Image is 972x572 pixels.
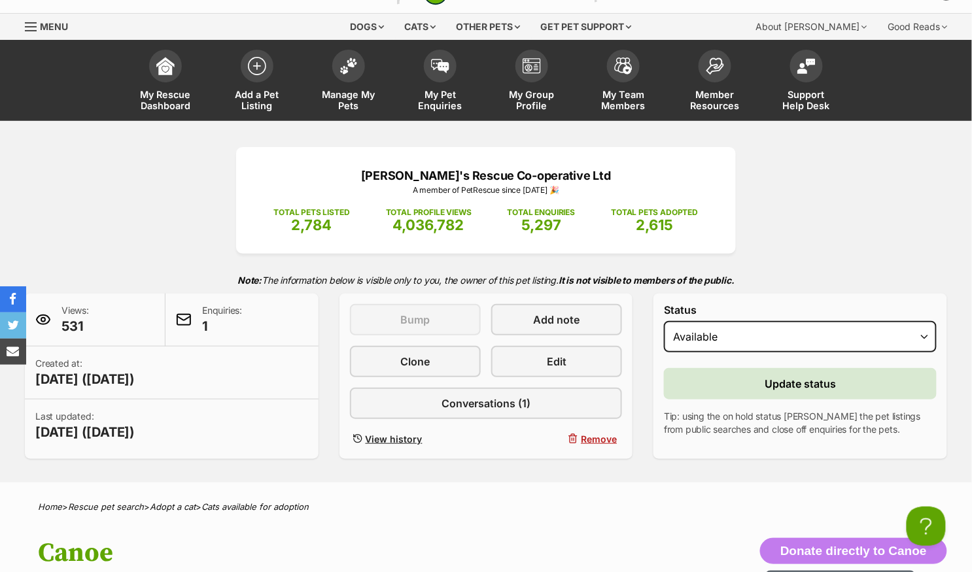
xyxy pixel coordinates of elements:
p: The information below is visible only to you, the owner of this pet listing. [25,267,947,294]
p: TOTAL PETS LISTED [274,207,350,218]
a: Rescue pet search [68,501,144,512]
p: TOTAL PROFILE VIEWS [386,207,472,218]
span: Remove [581,432,617,446]
span: My Rescue Dashboard [136,89,195,111]
span: Update status [765,376,836,392]
p: Tip: using the on hold status [PERSON_NAME] the pet listings from public searches and close off e... [664,410,937,436]
span: 2,784 [292,216,332,233]
strong: It is not visible to members of the public. [559,275,735,286]
a: Add note [491,304,622,335]
a: My Rescue Dashboard [120,43,211,121]
a: My Group Profile [486,43,578,121]
a: Support Help Desk [761,43,852,121]
p: Last updated: [35,410,135,441]
a: Add a Pet Listing [211,43,303,121]
div: > > > [5,502,967,512]
span: Support Help Desk [777,89,836,111]
span: Add note [534,312,580,328]
span: Bump [400,312,430,328]
span: 531 [61,317,89,335]
a: Home [38,501,62,512]
img: group-profile-icon-3fa3cf56718a62981997c0bc7e787c4b2cf8bcc04b72c1350f741eb67cf2f40e.svg [523,58,541,74]
p: TOTAL PETS ADOPTED [611,207,698,218]
img: pet-enquiries-icon-7e3ad2cf08bfb03b45e93fb7055b45f3efa6380592205ae92323e6603595dc1f.svg [431,59,449,73]
img: dashboard-icon-eb2f2d2d3e046f16d808141f083e7271f6b2e854fb5c12c21221c1fb7104beca.svg [156,57,175,75]
span: My Team Members [594,89,653,111]
a: Cats available for adoption [201,501,309,512]
span: 2,615 [636,216,673,233]
span: 1 [202,317,242,335]
div: About [PERSON_NAME] [747,14,877,40]
span: [DATE] ([DATE]) [35,370,135,388]
span: Conversations (1) [442,395,530,411]
a: Conversations (1) [350,388,623,419]
div: Good Reads [879,14,957,40]
iframe: Help Scout Beacon - Open [907,507,946,546]
strong: Note: [237,275,262,286]
div: Cats [396,14,445,40]
a: Menu [25,14,77,37]
a: Edit [491,346,622,377]
button: Remove [491,429,622,448]
span: Member Resources [686,89,744,111]
span: My Pet Enquiries [411,89,470,111]
img: add-pet-listing-icon-0afa8454b4691262ce3f59096e99ab1cd57d4a30225e0717b998d2c9b9846f56.svg [248,57,266,75]
button: Donate directly to Canoe [760,538,947,564]
img: member-resources-icon-8e73f808a243e03378d46382f2149f9095a855e16c252ad45f914b54edf8863c.svg [706,58,724,75]
p: Created at: [35,357,135,388]
img: team-members-icon-5396bd8760b3fe7c0b43da4ab00e1e3bb1a5d9ba89233759b79545d2d3fc5d0d.svg [614,58,633,75]
p: Views: [61,304,89,335]
p: A member of PetRescue since [DATE] 🎉 [256,184,716,196]
div: Other pets [447,14,530,40]
a: Manage My Pets [303,43,394,121]
a: Member Resources [669,43,761,121]
label: Status [664,304,937,316]
span: Edit [547,354,566,369]
p: TOTAL ENQUIRIES [508,207,575,218]
span: My Group Profile [502,89,561,111]
span: 4,036,782 [393,216,464,233]
div: Dogs [341,14,394,40]
button: Bump [350,304,481,335]
h1: Canoe [38,538,591,568]
span: Manage My Pets [319,89,378,111]
span: Add a Pet Listing [228,89,286,111]
a: My Team Members [578,43,669,121]
p: Enquiries: [202,304,242,335]
span: 5,297 [521,216,561,233]
a: Clone [350,346,481,377]
span: Menu [40,21,68,32]
a: Adopt a cat [150,501,196,512]
button: Update status [664,368,937,399]
img: manage-my-pets-icon-02211641906a0b7f246fdf0571729dbe1e7629f14944591b6c1af311fb30b64b.svg [339,58,358,75]
span: View history [366,432,423,446]
span: Clone [400,354,430,369]
a: View history [350,429,481,448]
div: Get pet support [532,14,641,40]
p: [PERSON_NAME]'s Rescue Co-operative Ltd [256,167,716,184]
span: [DATE] ([DATE]) [35,423,135,441]
img: help-desk-icon-fdf02630f3aa405de69fd3d07c3f3aa587a6932b1a1747fa1d2bba05be0121f9.svg [797,58,816,74]
a: My Pet Enquiries [394,43,486,121]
